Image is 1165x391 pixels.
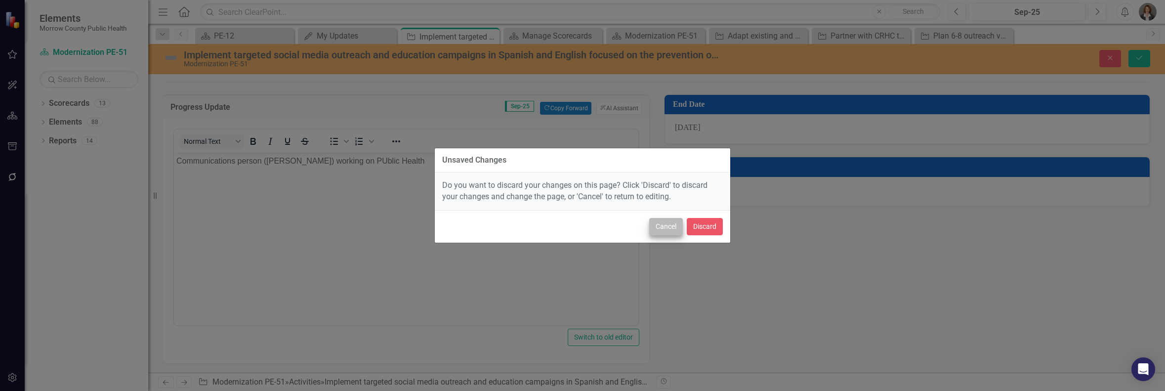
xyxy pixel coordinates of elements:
[1131,357,1155,381] div: Open Intercom Messenger
[442,156,506,165] div: Unsaved Changes
[435,173,730,210] div: Do you want to discard your changes on this page? Click 'Discard' to discard your changes and cha...
[649,218,683,235] button: Cancel
[687,218,723,235] button: Discard
[2,2,462,14] p: Communications person ([PERSON_NAME]) working on PUblic Health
